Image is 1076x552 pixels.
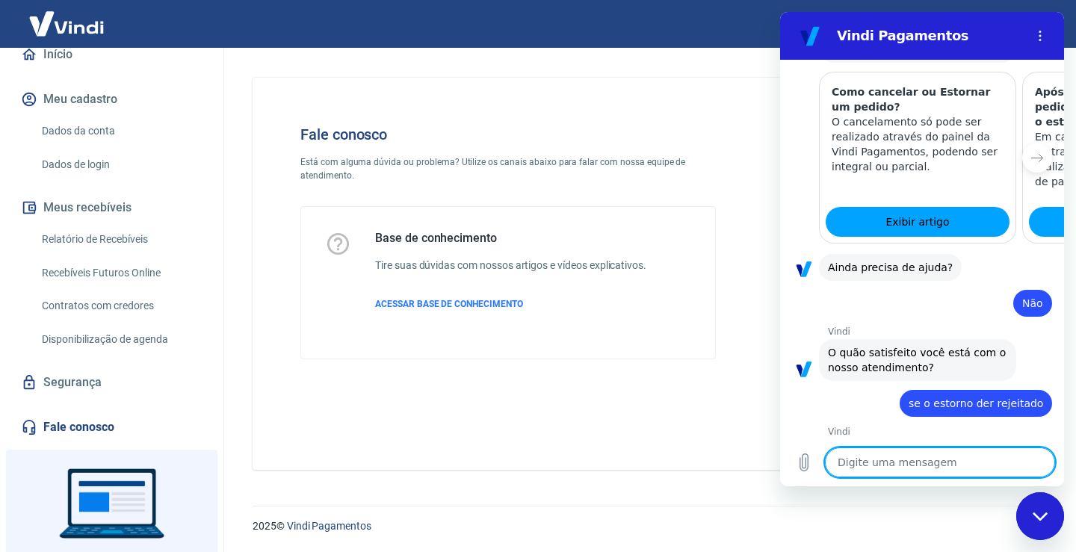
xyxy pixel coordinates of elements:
img: Fale conosco [764,102,992,301]
span: O quão satisfeito você está com o nosso atendimento? [48,335,229,362]
img: Vindi [18,1,115,46]
a: Exibir artigo: 'Após o cancelamento do pedido, como será realizado o estorno?' [249,195,433,225]
a: Disponibilização de agenda [36,324,205,355]
a: Contratos com credores [36,291,205,321]
span: ACESSAR BASE DE CONHECIMENTO [375,299,523,309]
a: Início [18,38,205,71]
a: Recebíveis Futuros Online [36,258,205,288]
a: Segurança [18,366,205,399]
p: Está com alguma dúvida ou problema? Utilize os canais abaixo para falar com nossa equipe de atend... [300,155,716,182]
h4: Fale conosco [300,125,716,143]
a: Relatório de Recebíveis [36,224,205,255]
a: Vindi Pagamentos [287,520,371,532]
span: Não [242,285,263,297]
p: 2025 © [253,518,1040,534]
p: Vindi [48,414,284,426]
p: Vindi [48,314,284,326]
a: ACESSAR BASE DE CONHECIMENTO [375,297,646,311]
button: Meu cadastro [18,83,205,116]
a: Dados de login [36,149,205,180]
span: Ainda precisa de ajuda? [48,249,173,261]
h3: Após o cancelamento do pedido, como será realizado o estorno? [255,72,427,117]
button: Meus recebíveis [18,191,205,224]
button: Carregar arquivo [9,435,39,465]
a: Dados da conta [36,116,205,146]
a: Fale conosco [18,411,205,444]
p: Em cada caso de cancelamento da transação, o reembolso será realizado de acordo com o meio de pag... [255,117,427,177]
h6: Tire suas dúvidas com nossos artigos e vídeos explicativos. [375,258,646,273]
button: Sair [1004,10,1058,38]
span: se o estorno der rejeitado [129,385,263,397]
iframe: Janela de mensagens [780,12,1064,486]
h5: Base de conhecimento [375,231,646,246]
iframe: Botão para abrir a janela de mensagens, conversa em andamento [1016,492,1064,540]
